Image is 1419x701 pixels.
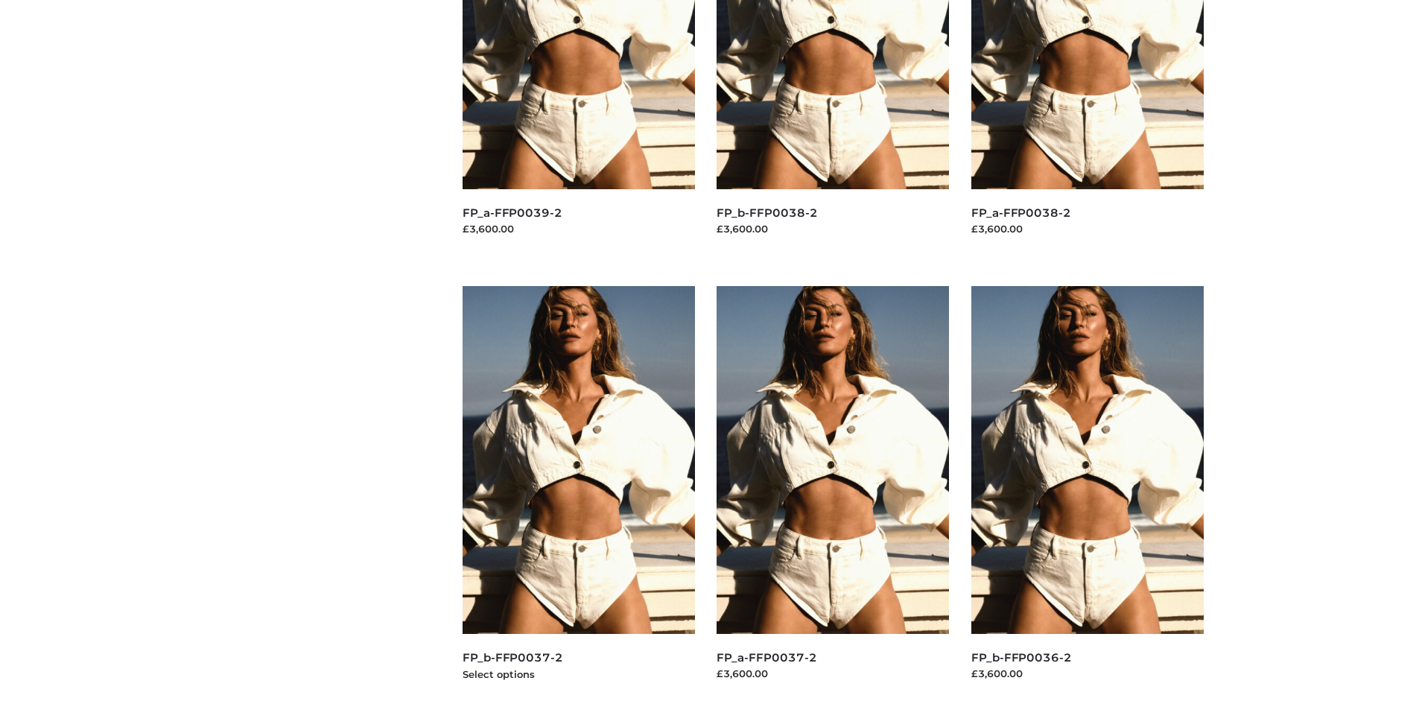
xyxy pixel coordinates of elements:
div: £3,600.00 [971,221,1204,236]
a: FP_b-FFP0036-2 [971,650,1072,664]
a: FP_a-FFP0037-2 [717,650,816,664]
a: Select options [463,668,535,680]
div: £3,600.00 [717,666,949,681]
a: FP_a-FFP0038-2 [971,206,1071,220]
a: FP_b-FFP0037-2 [463,650,563,664]
a: FP_b-FFP0038-2 [717,206,817,220]
a: FP_a-FFP0039-2 [463,206,562,220]
div: £3,600.00 [971,666,1204,681]
div: £3,600.00 [717,221,949,236]
div: £3,600.00 [463,221,695,236]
